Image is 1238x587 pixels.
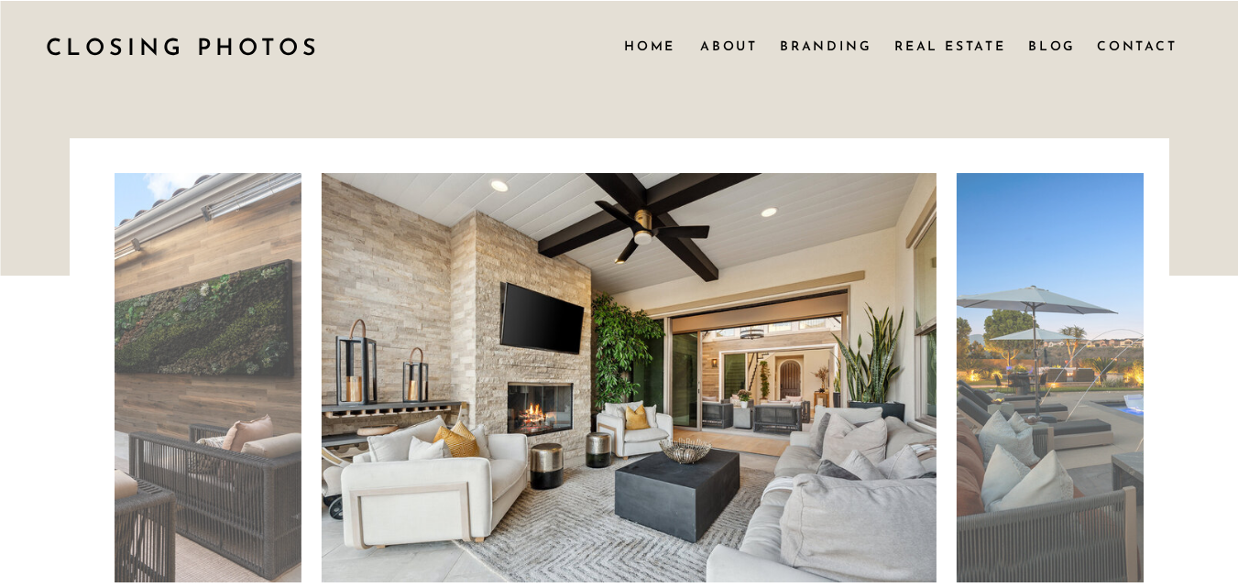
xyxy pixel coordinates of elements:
a: CLOSING PHOTOS [46,28,337,63]
a: Branding [780,36,873,56]
a: Blog [1028,36,1078,56]
a: Real Estate [894,36,1010,56]
a: Home [624,36,675,56]
a: Contact [1097,36,1176,56]
a: About [700,36,756,56]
